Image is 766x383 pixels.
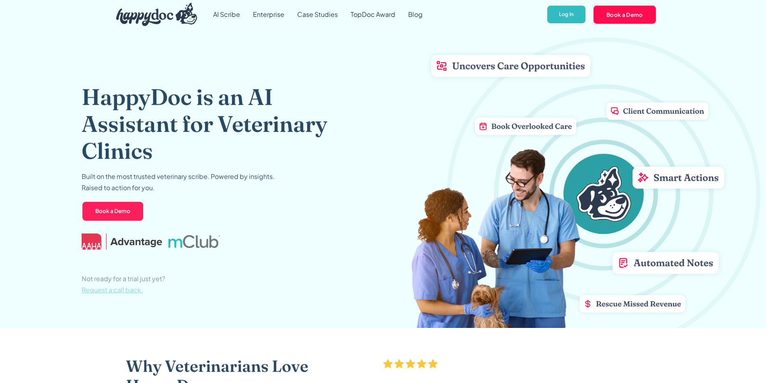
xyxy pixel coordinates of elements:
h1: HappyDoc is an AI Assistant for Veterinary Clinics [82,83,353,164]
a: home [110,1,197,28]
img: mclub logo [168,235,220,248]
a: Book a Demo [82,201,144,222]
img: AAHA Advantage logo [82,233,162,250]
p: Not ready for a trial just yet? [82,273,165,296]
a: Log In [546,5,586,25]
a: Book a Demo [593,5,657,24]
p: Built on the most trusted veterinary scribe. Powered by insights. Raised to action for you. [82,171,275,193]
span: Request a call back. [82,286,143,294]
img: HappyDoc Logo: A happy dog with his ear up, listening. [116,3,197,26]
